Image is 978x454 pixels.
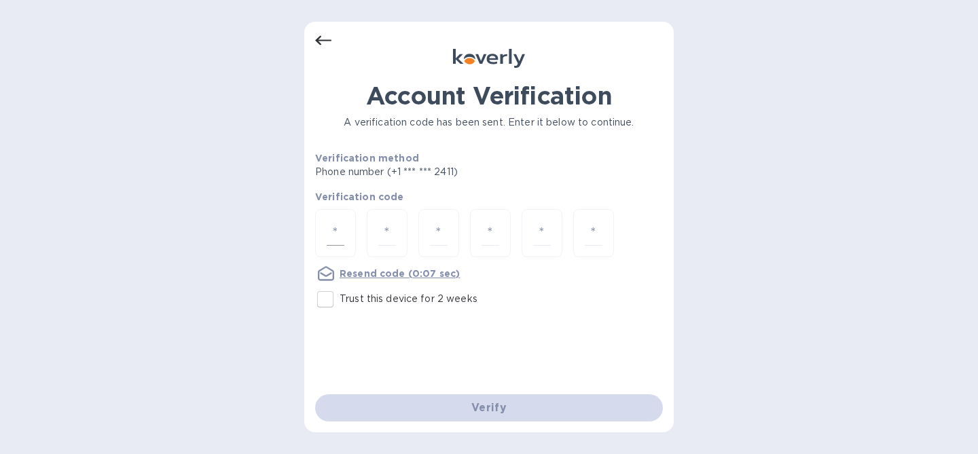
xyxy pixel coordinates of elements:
[315,153,419,164] b: Verification method
[340,268,460,279] u: Resend code (0:07 sec)
[315,165,562,179] p: Phone number (+1 *** *** 2411)
[315,115,663,130] p: A verification code has been sent. Enter it below to continue.
[340,292,477,306] p: Trust this device for 2 weeks
[315,81,663,110] h1: Account Verification
[315,190,663,204] p: Verification code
